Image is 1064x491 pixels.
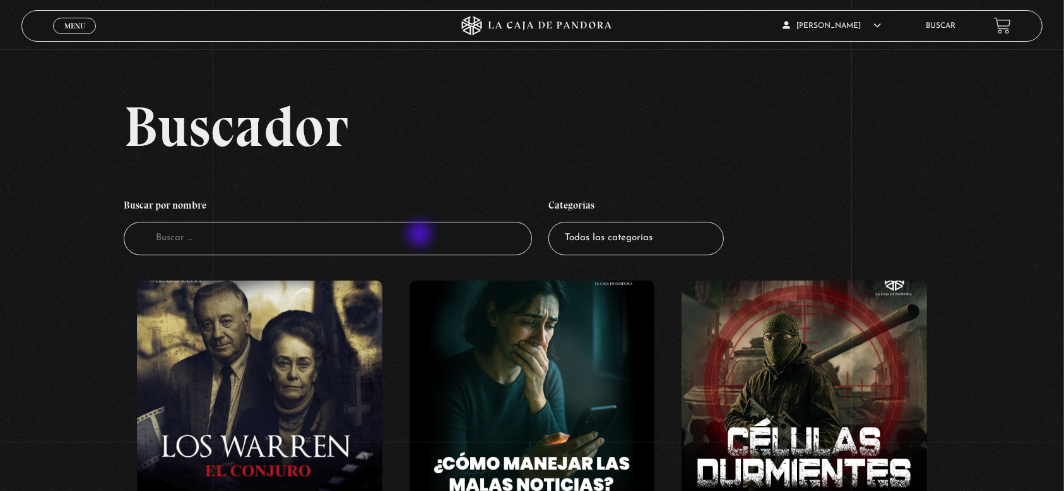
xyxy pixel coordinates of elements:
a: Buscar [926,22,956,30]
span: Menu [64,22,85,30]
a: View your shopping cart [994,17,1011,34]
h4: Buscar por nombre [124,193,532,222]
span: [PERSON_NAME] [783,22,881,30]
h2: Buscador [124,98,1043,155]
h4: Categorías [548,193,724,222]
span: Cerrar [60,32,90,41]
